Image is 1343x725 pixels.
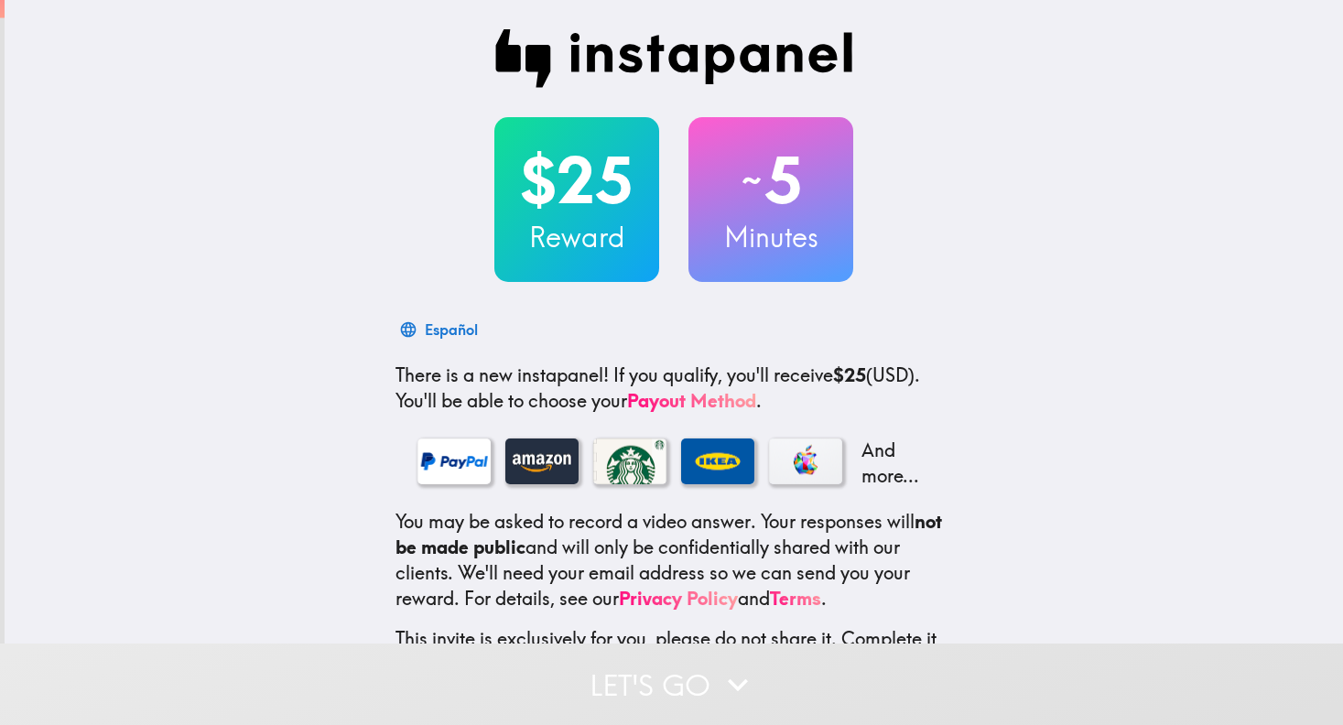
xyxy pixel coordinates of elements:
[494,143,659,218] h2: $25
[395,626,952,677] p: This invite is exclusively for you, please do not share it. Complete it soon because spots are li...
[494,218,659,256] h3: Reward
[688,143,853,218] h2: 5
[395,510,942,558] b: not be made public
[770,587,821,610] a: Terms
[395,362,952,414] p: If you qualify, you'll receive (USD) . You'll be able to choose your .
[688,218,853,256] h3: Minutes
[619,587,738,610] a: Privacy Policy
[395,509,952,611] p: You may be asked to record a video answer. Your responses will and will only be confidentially sh...
[857,438,930,489] p: And more...
[739,153,764,208] span: ~
[425,317,478,342] div: Español
[395,363,609,386] span: There is a new instapanel!
[494,29,853,88] img: Instapanel
[395,311,485,348] button: Español
[627,389,756,412] a: Payout Method
[833,363,866,386] b: $25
